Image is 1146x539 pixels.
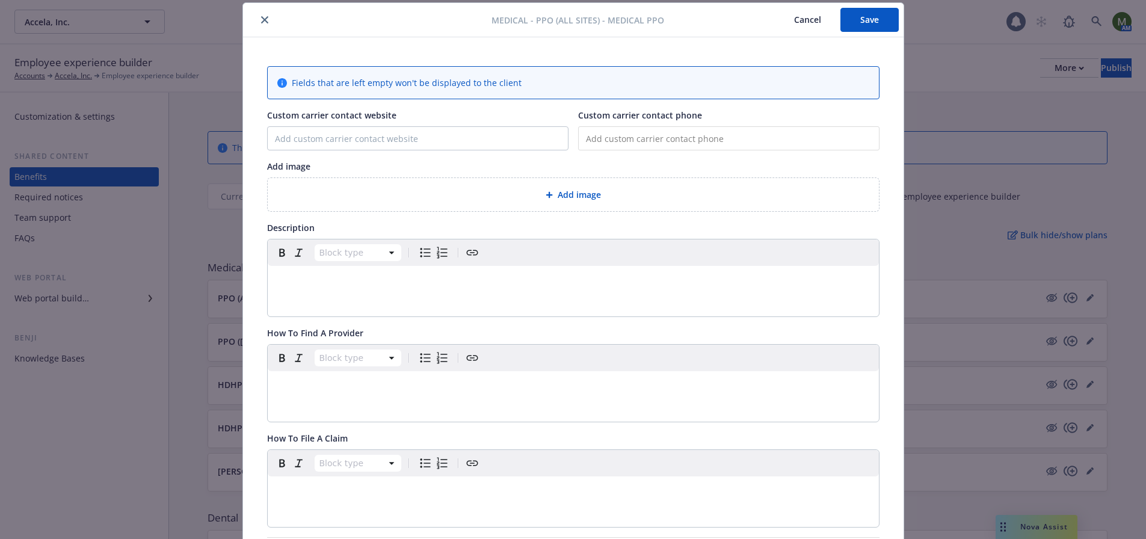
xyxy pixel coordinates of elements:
button: Create link [464,455,481,472]
span: Add image [558,188,601,201]
button: Block type [315,455,401,472]
span: How To Find A Provider [267,327,363,339]
button: Bulleted list [417,350,434,366]
button: Bulleted list [417,455,434,472]
button: Create link [464,244,481,261]
span: Custom carrier contact website [267,109,396,121]
div: editable markdown [268,476,879,505]
button: Create link [464,350,481,366]
button: Cancel [775,8,840,32]
button: Block type [315,244,401,261]
button: Numbered list [434,244,451,261]
input: Add custom carrier contact website [268,127,568,150]
div: toggle group [417,350,451,366]
span: Medical - PPO (All Sites) - Medical PPO [491,14,664,26]
div: editable markdown [268,266,879,295]
button: Bold [274,244,291,261]
button: Italic [291,244,307,261]
span: How To File A Claim [267,433,348,444]
button: Italic [291,455,307,472]
button: Bold [274,455,291,472]
button: Bulleted list [417,244,434,261]
div: Add image [267,177,880,212]
button: Numbered list [434,350,451,366]
button: Numbered list [434,455,451,472]
button: Block type [315,350,401,366]
span: Fields that are left empty won't be displayed to the client [292,76,522,89]
button: Save [840,8,899,32]
input: Add custom carrier contact phone [578,126,880,150]
span: Add image [267,161,310,172]
span: Custom carrier contact phone [578,109,702,121]
button: Bold [274,350,291,366]
span: Description [267,222,315,233]
button: close [257,13,272,27]
div: editable markdown [268,371,879,400]
div: toggle group [417,455,451,472]
button: Italic [291,350,307,366]
div: toggle group [417,244,451,261]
